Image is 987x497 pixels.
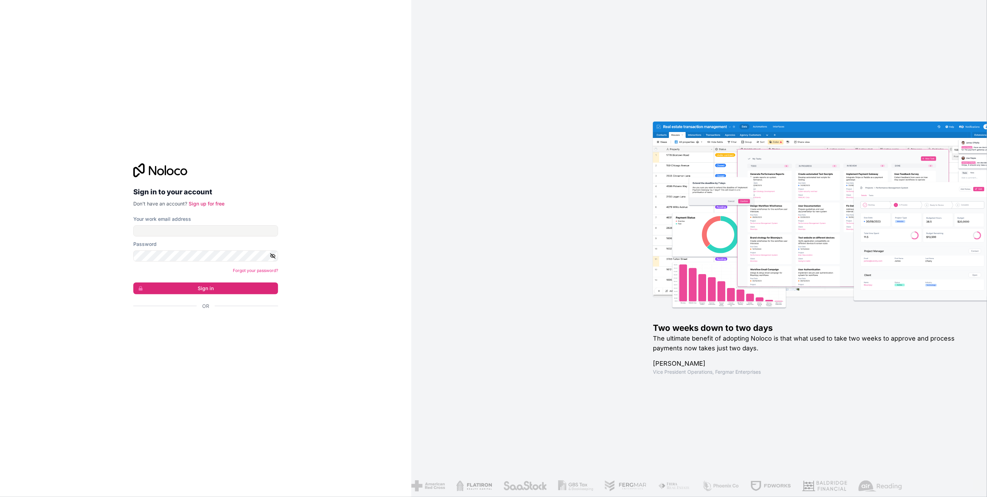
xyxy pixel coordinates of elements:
[503,480,547,491] img: /assets/saastock-C6Zbiodz.png
[653,334,965,353] h2: The ultimate benefit of adopting Noloco is that what used to take two weeks to approve and proces...
[802,480,847,491] img: /assets/baldridge-DxmPIwAm.png
[702,480,740,491] img: /assets/phoenix-BREaitsQ.png
[133,186,278,198] h2: Sign in to your account
[130,317,276,333] iframe: Sign in with Google Button
[653,368,965,375] h1: Vice President Operations , Fergmar Enterprises
[750,480,791,491] img: /assets/fdworks-Bi04fVtw.png
[456,480,492,491] img: /assets/flatiron-C8eUkumj.png
[605,480,647,491] img: /assets/fergmar-CudnrXN5.png
[653,359,965,368] h1: [PERSON_NAME]
[658,480,691,491] img: /assets/fiera-fwj2N5v4.png
[133,282,278,294] button: Sign in
[558,480,594,491] img: /assets/gbstax-C-GtDUiK.png
[133,201,187,207] span: Don't have an account?
[202,303,209,310] span: Or
[859,480,902,491] img: /assets/airreading-FwAmRzSr.png
[653,323,965,334] h1: Two weeks down to two days
[133,225,278,236] input: Email address
[133,216,191,223] label: Your work email address
[411,480,445,491] img: /assets/american-red-cross-BAupjrZR.png
[189,201,224,207] a: Sign up for free
[133,241,157,248] label: Password
[233,268,278,273] a: Forgot your password?
[133,250,278,262] input: Password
